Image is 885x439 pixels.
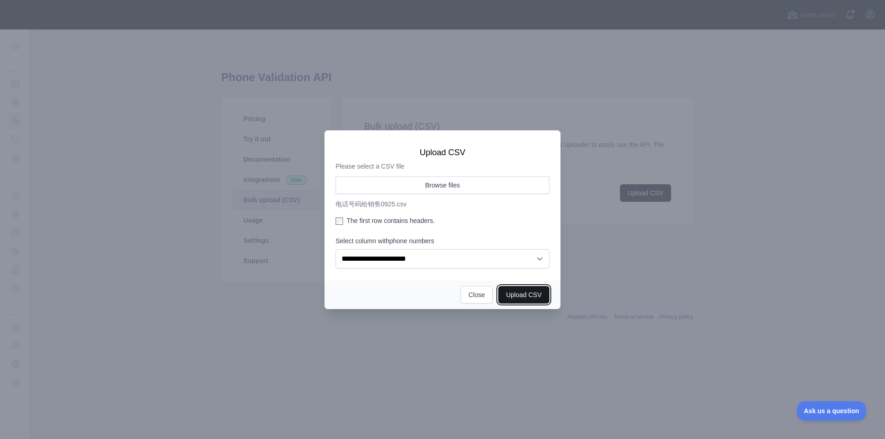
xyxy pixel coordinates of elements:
[498,286,549,304] button: Upload CSV
[336,217,343,225] input: The first row contains headers.
[797,401,867,421] iframe: Toggle Customer Support
[336,176,549,194] button: Browse files
[336,236,549,246] label: Select column with phone numbers
[336,216,549,225] label: The first row contains headers.
[336,147,549,158] h3: Upload CSV
[336,162,549,171] p: Please select a CSV file
[460,286,493,304] button: Close
[336,199,549,209] p: 电话号码给销售0925.csv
